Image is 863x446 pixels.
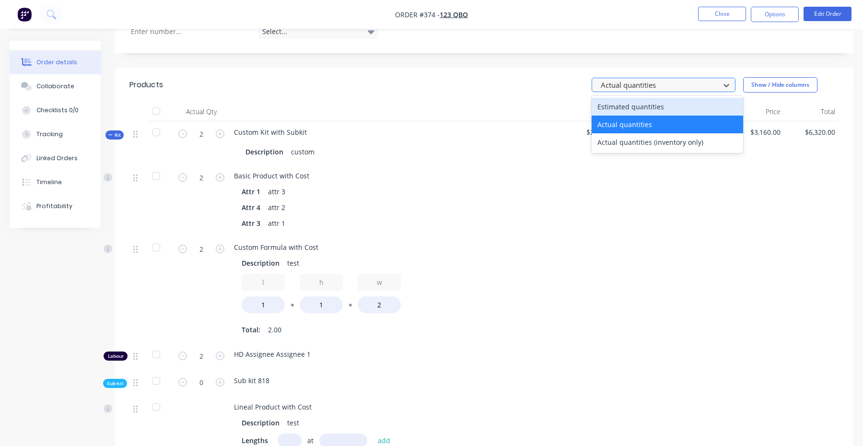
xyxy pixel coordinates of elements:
[10,98,101,122] button: Checklists 0/0
[300,274,343,291] input: Label
[10,170,101,194] button: Timeline
[730,102,784,121] div: Price
[698,7,746,21] button: Close
[36,202,72,211] div: Profitability
[242,416,283,430] div: Description
[788,127,835,137] span: $6,320.00
[592,116,743,133] div: Actual quantities
[283,256,303,270] div: test
[17,7,32,22] img: Factory
[105,130,124,140] button: Kit
[784,102,839,121] div: Total
[440,10,468,19] a: 123 QBO
[358,296,401,313] input: Value
[307,435,314,446] span: at
[242,325,260,335] span: Total:
[10,194,101,218] button: Profitability
[592,133,743,151] div: Actual quantities (inventory only)
[36,82,74,91] div: Collaborate
[36,130,63,139] div: Tracking
[258,24,378,39] div: Select...
[283,416,303,430] div: test
[129,79,163,91] div: Products
[242,200,264,214] div: Attr 4
[36,58,77,67] div: Order details
[287,145,318,159] div: custom
[242,296,285,313] input: Value
[234,402,312,411] span: Lineal Product with Cost
[592,98,743,116] div: Estimated quantities
[358,274,401,291] input: Label
[300,296,343,313] input: Value
[10,122,101,146] button: Tracking
[245,145,287,159] div: Description
[264,200,289,214] div: attr 2
[36,178,62,187] div: Timeline
[751,7,799,22] button: Options
[10,74,101,98] button: Collaborate
[242,256,283,270] div: Description
[234,171,309,180] span: Basic Product with Cost
[395,10,440,19] span: Order #374 -
[242,185,264,199] div: Attr 1
[734,127,781,137] span: $3,160.00
[234,128,307,137] span: Custom Kit with Subkit
[242,435,268,446] span: Lengths
[104,352,128,361] div: Labour
[264,185,289,199] div: attr 3
[36,154,78,163] div: Linked Orders
[566,102,620,121] div: Cost
[234,376,269,385] span: Sub kit 818
[268,325,281,335] span: 2.00
[743,77,817,93] button: Show / Hide columns
[123,24,249,39] input: Enter number...
[10,50,101,74] button: Order details
[173,102,230,121] div: Actual Qty
[36,106,79,115] div: Checklists 0/0
[804,7,851,21] button: Edit Order
[10,146,101,170] button: Linked Orders
[242,216,264,230] div: Attr 3
[264,216,289,230] div: attr 1
[107,380,123,387] span: Sub-kit
[570,127,617,137] span: $2,600.00
[234,350,311,359] span: HD Assignee Assignee 1
[242,274,285,291] input: Label
[108,131,121,139] span: Kit
[234,243,318,252] span: Custom Formula with Cost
